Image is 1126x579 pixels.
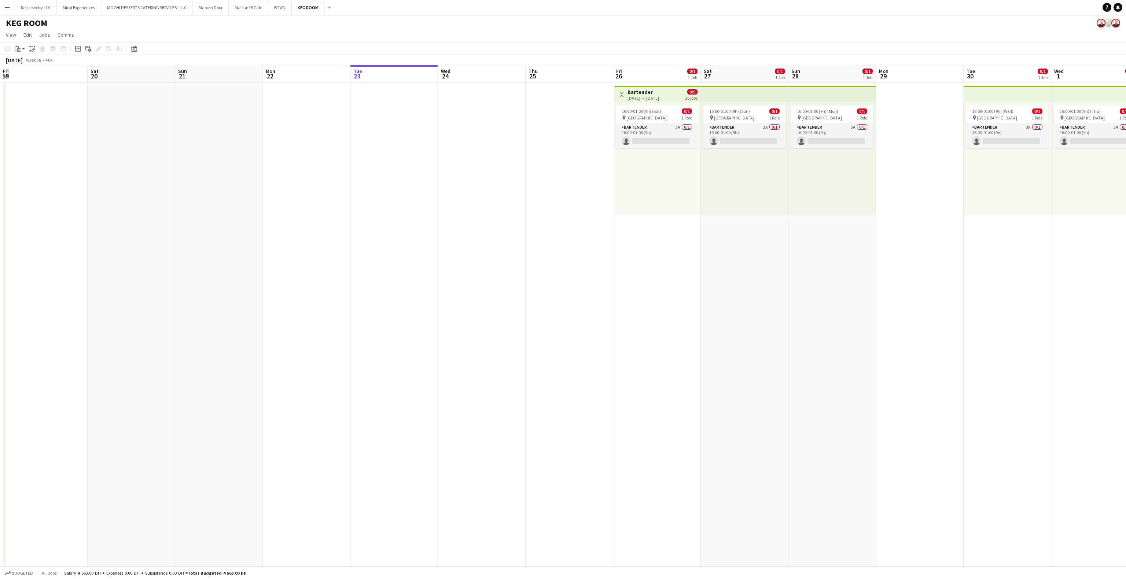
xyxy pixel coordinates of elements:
span: View [6,32,16,38]
span: Thu [529,68,538,74]
app-job-card: 16:00-01:00 (9h) (Wed)0/1 [GEOGRAPHIC_DATA]1 RoleBartender3A0/116:00-01:00 (9h) [966,106,1048,148]
span: 1 [1053,72,1064,80]
app-card-role: Bartender3A0/116:00-01:00 (9h) [703,123,785,148]
span: Edit [23,32,32,38]
span: 24 [440,72,450,80]
span: Comms [58,32,74,38]
span: 27 [703,72,712,80]
div: Salary 4 563.00 DH + Expenses 0.00 DH + Subsistence 0.00 DH = [64,570,247,576]
a: Edit [21,30,35,40]
div: 26 jobs [685,95,698,101]
button: Miral Experiences [57,0,101,15]
a: View [3,30,19,40]
span: Mon [266,68,275,74]
span: 0/1 [857,108,867,114]
span: 16:00-01:00 (9h) (Wed) [972,108,1013,114]
span: 1 Role [1032,115,1042,121]
span: 25 [527,72,538,80]
app-user-avatar: Houssam Hussein [1097,19,1105,27]
span: 16:00-01:00 (9h) (Mon) [797,108,838,114]
app-job-card: 16:00-01:00 (9h) (Sun)0/1 [GEOGRAPHIC_DATA]1 RoleBartender3A0/116:00-01:00 (9h) [703,106,785,148]
div: 1 Job [775,75,785,80]
span: 29 [878,72,888,80]
span: 16:00-01:00 (9h) (Sat) [622,108,661,114]
h1: KEG ROOM [6,18,47,29]
app-card-role: Bartender3A0/116:00-01:00 (9h) [616,123,698,148]
span: Sun [178,68,187,74]
span: 0/1 [862,69,873,74]
button: MOCHI DESSERTS CATERING SERVICES L.L.C [101,0,193,15]
span: 0/1 [1032,108,1042,114]
span: 0/1 [687,69,698,74]
span: Tue [967,68,975,74]
span: 0/1 [682,108,692,114]
span: [GEOGRAPHIC_DATA] [977,115,1017,121]
button: Budgeted [4,569,34,577]
div: [DATE] [6,56,23,64]
span: Sun [791,68,800,74]
span: 0/1 [769,108,780,114]
span: Budgeted [12,571,33,576]
span: 0/9 [687,89,698,95]
span: Total Budgeted 4 563.00 DH [188,570,247,576]
span: Wed [1054,68,1064,74]
span: Wed [441,68,450,74]
div: 1 Job [1038,75,1048,80]
div: 1 Job [863,75,872,80]
app-user-avatar: Houssam Hussein [1111,19,1120,27]
span: Tue [353,68,362,74]
span: 30 [965,72,975,80]
span: [GEOGRAPHIC_DATA] [1064,115,1105,121]
span: 0/1 [775,69,785,74]
span: Fri [3,68,9,74]
app-job-card: 16:00-01:00 (9h) (Mon)0/1 [GEOGRAPHIC_DATA]1 RoleBartender3A0/116:00-01:00 (9h) [791,106,873,148]
app-job-card: 16:00-01:00 (9h) (Sat)0/1 [GEOGRAPHIC_DATA]1 RoleBartender3A0/116:00-01:00 (9h) [616,106,698,148]
span: [GEOGRAPHIC_DATA] [626,115,667,121]
span: [GEOGRAPHIC_DATA] [802,115,842,121]
span: 26 [615,72,622,80]
span: [GEOGRAPHIC_DATA] [714,115,754,121]
app-user-avatar: Venus Joson [1104,19,1113,27]
span: 22 [265,72,275,80]
span: 23 [352,72,362,80]
button: BTWN [268,0,292,15]
span: 0/1 [1038,69,1048,74]
span: 28 [790,72,800,80]
span: Fri [616,68,622,74]
span: 1 Role [681,115,692,121]
app-card-role: Bartender3A0/116:00-01:00 (9h) [966,123,1048,148]
h3: Bartender [628,89,659,95]
div: +04 [45,57,52,63]
button: Maroon Door [193,0,229,15]
div: [DATE] → [DATE] [628,95,659,101]
span: 1 Role [857,115,867,121]
span: Sat [91,68,99,74]
app-card-role: Bartender3A0/116:00-01:00 (9h) [791,123,873,148]
button: KEG ROOM [292,0,325,15]
div: 1 Job [688,75,697,80]
span: Week 38 [24,57,43,63]
button: Maisan15 Cafe [229,0,268,15]
span: All jobs [40,570,58,576]
span: Jobs [39,32,50,38]
button: Rep Jewelry LLC [15,0,57,15]
a: Comms [55,30,77,40]
span: 16:00-01:00 (9h) (Sun) [709,108,750,114]
span: 19 [2,72,9,80]
span: 1 Role [769,115,780,121]
span: 21 [177,72,187,80]
span: Sat [704,68,712,74]
span: 16:00-01:00 (9h) (Thu) [1060,108,1101,114]
a: Jobs [36,30,53,40]
span: 20 [89,72,99,80]
span: Mon [879,68,888,74]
